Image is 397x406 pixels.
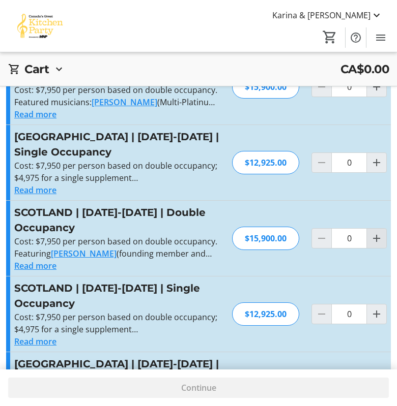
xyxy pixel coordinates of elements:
[51,248,117,259] a: [PERSON_NAME]
[367,77,386,97] button: Increment by one
[232,151,299,174] div: $12,925.00
[14,235,220,247] p: Cost: $7,950 per person based on double occupancy.
[367,229,386,248] button: Increment by one
[92,97,157,108] a: [PERSON_NAME]
[272,9,371,21] span: Karina & [PERSON_NAME]
[14,356,220,387] h3: [GEOGRAPHIC_DATA] | [DATE]-[DATE] | Double Occupancy
[331,152,367,173] input: SICILY | May 2-9, 2026 | Single Occupancy Quantity
[14,280,220,311] h3: SCOTLAND | [DATE]-[DATE] | Single Occupancy
[346,27,366,48] button: Help
[14,260,56,272] button: Read more
[371,27,391,48] button: Menu
[321,28,339,46] button: Cart
[14,311,220,335] p: Cost: $7,950 per person based on double occupancy; $4,975 for a single supplement
[14,108,56,120] button: Read more
[232,75,299,99] div: $15,900.00
[232,227,299,250] div: $15,900.00
[331,304,367,324] input: SCOTLAND | May 4-11, 2026 | Single Occupancy Quantity
[264,7,391,23] button: Karina & [PERSON_NAME]
[14,84,220,96] p: Cost: $7,950 per person based on double occupancy.
[14,205,220,235] h3: SCOTLAND | [DATE]-[DATE] | Double Occupancy
[341,60,389,78] span: CA$0.00
[14,160,220,184] p: Cost: $7,950 per person based on double occupancy; $4,975 for a single supplement
[14,96,220,108] p: Featured musicians: (Multi-Platinum selling, Juno Award-winning artist, producer and playwright) ...
[24,60,49,78] h2: Cart
[331,77,367,97] input: SICILY | May 2-9, 2026 | Double Occupancy Quantity
[331,228,367,248] input: SCOTLAND | May 4-11, 2026 | Double Occupancy Quantity
[14,335,56,348] button: Read more
[14,129,220,160] h3: [GEOGRAPHIC_DATA] | [DATE]-[DATE] | Single Occupancy
[6,7,74,45] img: Canada’s Great Kitchen Party's Logo
[14,247,220,260] p: Featuring (founding member and former lead singer, guitarist and primary songwriter of the Barena...
[232,302,299,326] div: $12,925.00
[367,153,386,172] button: Increment by one
[14,184,56,196] button: Read more
[367,304,386,324] button: Increment by one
